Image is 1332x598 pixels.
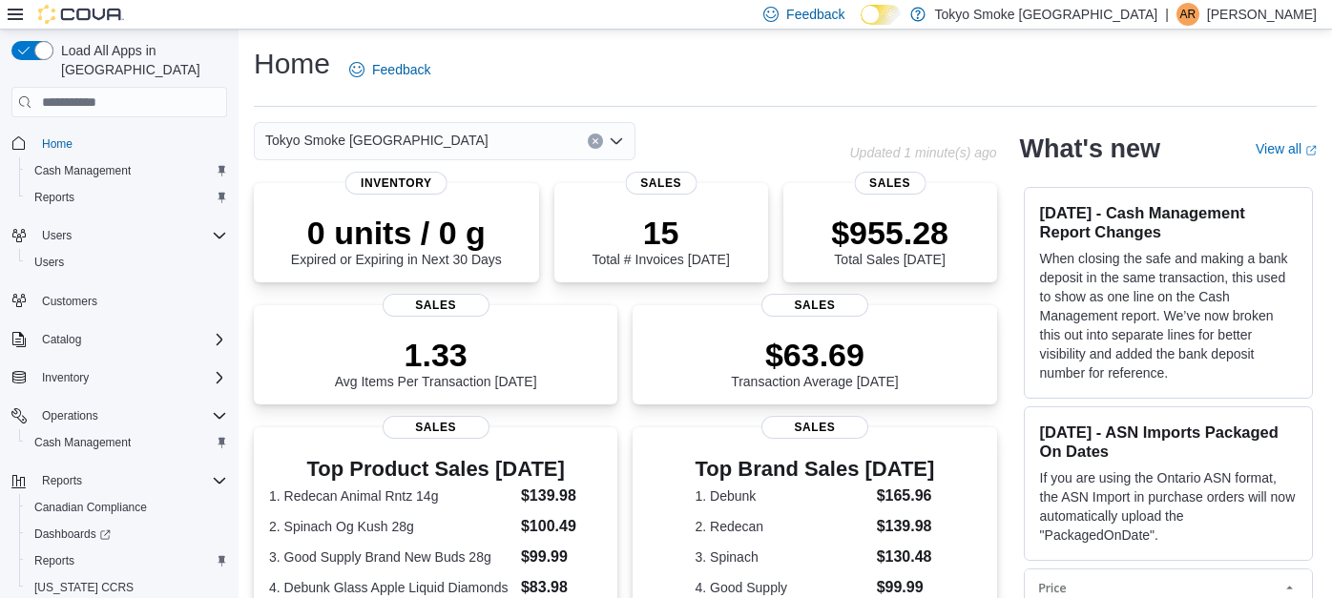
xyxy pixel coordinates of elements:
span: Users [34,255,64,270]
button: Canadian Compliance [19,494,235,521]
span: Reports [34,469,227,492]
div: Alexander Rosales [1176,3,1199,26]
button: Inventory [4,364,235,391]
a: Reports [27,186,82,209]
span: Sales [761,294,868,317]
span: Catalog [34,328,227,351]
dt: 2. Redecan [696,517,869,536]
div: Total Sales [DATE] [831,214,948,267]
span: Sales [854,172,926,195]
span: Tokyo Smoke [GEOGRAPHIC_DATA] [265,129,489,152]
h1: Home [254,45,330,83]
a: Dashboards [19,521,235,547]
button: Reports [19,547,235,574]
button: Reports [19,184,235,211]
span: Inventory [42,370,89,385]
button: Inventory [34,366,96,389]
h2: What's new [1020,134,1160,164]
button: Operations [34,404,106,427]
span: Reports [27,549,227,572]
span: Customers [42,294,97,309]
span: Reports [27,186,227,209]
span: Inventory [345,172,447,195]
span: Cash Management [34,163,131,178]
span: Operations [34,404,227,427]
button: Catalog [4,326,235,353]
h3: Top Product Sales [DATE] [269,458,602,481]
h3: [DATE] - ASN Imports Packaged On Dates [1040,423,1297,461]
span: Cash Management [27,431,227,454]
p: When closing the safe and making a bank deposit in the same transaction, this used to show as one... [1040,249,1297,382]
dt: 2. Spinach Og Kush 28g [269,517,513,536]
button: Home [4,129,235,156]
span: Canadian Compliance [34,500,147,515]
button: Open list of options [609,134,624,149]
h3: Top Brand Sales [DATE] [696,458,935,481]
span: Feedback [372,60,430,79]
span: Reports [34,190,74,205]
dt: 4. Good Supply [696,578,869,597]
span: Catalog [42,332,81,347]
span: Users [27,251,227,274]
a: Cash Management [27,431,138,454]
p: If you are using the Ontario ASN format, the ASN Import in purchase orders will now automatically... [1040,468,1297,545]
span: Reports [42,473,82,488]
button: Reports [34,469,90,492]
div: Total # Invoices [DATE] [592,214,729,267]
dd: $165.96 [877,485,935,507]
a: Reports [27,549,82,572]
span: Dark Mode [861,25,862,26]
span: Users [42,228,72,243]
button: Customers [4,287,235,315]
span: Sales [625,172,697,195]
svg: External link [1305,145,1317,156]
dd: $139.98 [877,515,935,538]
button: Catalog [34,328,89,351]
button: Clear input [588,134,603,149]
p: [PERSON_NAME] [1207,3,1317,26]
span: Cash Management [34,435,131,450]
a: View allExternal link [1256,141,1317,156]
button: Cash Management [19,429,235,456]
span: Customers [34,289,227,313]
dd: $139.98 [521,485,602,507]
p: $955.28 [831,214,948,252]
dt: 3. Good Supply Brand New Buds 28g [269,547,513,567]
a: Dashboards [27,523,118,546]
span: Dashboards [27,523,227,546]
div: Avg Items Per Transaction [DATE] [335,336,537,389]
span: Cash Management [27,159,227,182]
button: Operations [4,402,235,429]
h3: [DATE] - Cash Management Report Changes [1040,203,1297,241]
a: Home [34,133,80,155]
p: $63.69 [731,336,899,374]
a: Users [27,251,72,274]
span: Canadian Compliance [27,496,227,519]
span: [US_STATE] CCRS [34,580,134,595]
div: Expired or Expiring in Next 30 Days [291,214,502,267]
dt: 1. Debunk [696,486,869,505]
span: Sales [761,416,868,439]
p: Tokyo Smoke [GEOGRAPHIC_DATA] [935,3,1158,26]
span: Users [34,224,227,247]
span: Load All Apps in [GEOGRAPHIC_DATA] [53,41,227,79]
input: Dark Mode [861,5,901,25]
button: Users [19,249,235,276]
span: Feedback [786,5,844,24]
p: 0 units / 0 g [291,214,502,252]
dd: $99.99 [521,546,602,568]
dt: 3. Spinach [696,547,869,567]
p: 1.33 [335,336,537,374]
a: Feedback [342,51,438,89]
span: Dashboards [34,526,111,542]
span: Sales [383,294,489,317]
dd: $130.48 [877,546,935,568]
button: Users [34,224,79,247]
p: Updated 1 minute(s) ago [849,145,996,160]
button: Cash Management [19,157,235,184]
a: Cash Management [27,159,138,182]
img: Cova [38,5,124,24]
p: | [1165,3,1169,26]
span: Home [42,136,73,152]
span: AR [1180,3,1197,26]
